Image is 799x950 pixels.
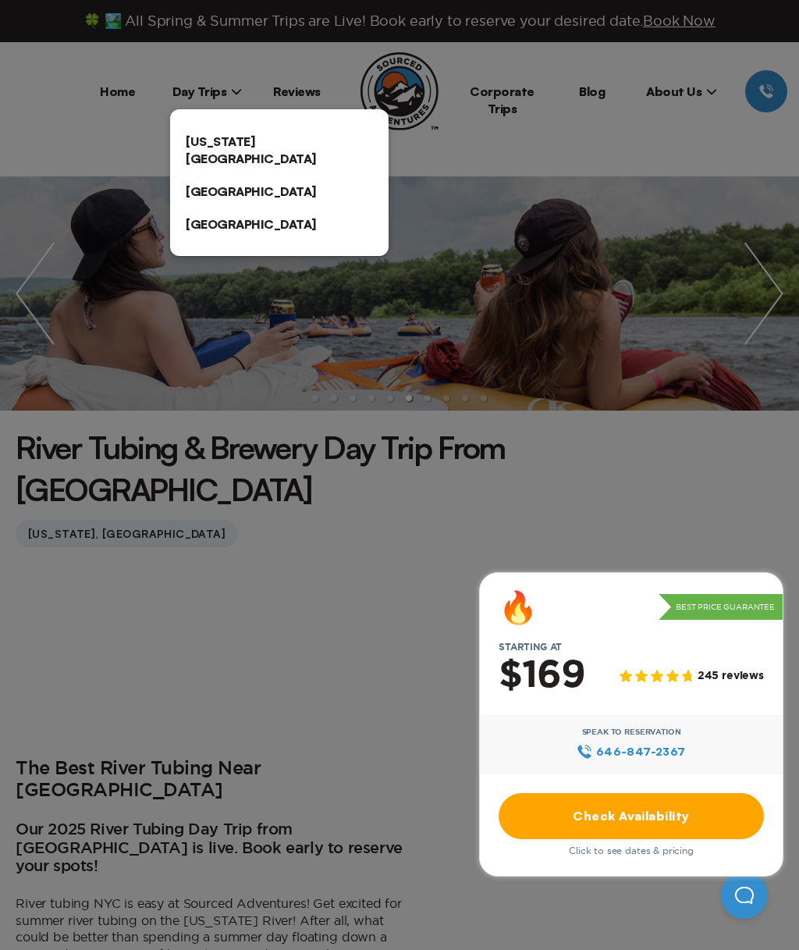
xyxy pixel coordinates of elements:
[170,175,389,208] a: [GEOGRAPHIC_DATA]
[480,642,581,653] span: Starting at
[170,125,389,175] a: [US_STATE][GEOGRAPHIC_DATA]
[698,670,764,683] span: 245 reviews
[659,594,783,621] p: Best Price Guarantee
[596,743,686,760] span: 646‍-847‍-2367
[569,845,694,856] span: Click to see dates & pricing
[499,592,538,623] div: 🔥
[582,728,681,737] span: Speak to Reservation
[499,793,764,839] a: Check Availability
[577,743,685,760] a: 646‍-847‍-2367
[499,656,585,696] h2: $169
[170,208,389,240] a: [GEOGRAPHIC_DATA]
[721,872,768,919] iframe: Help Scout Beacon - Open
